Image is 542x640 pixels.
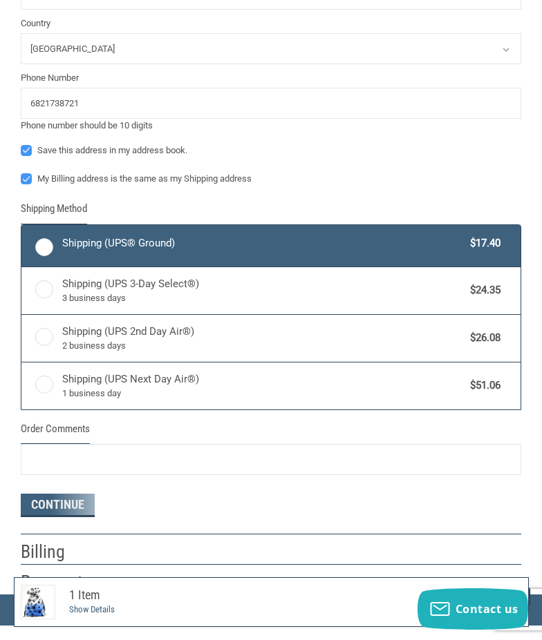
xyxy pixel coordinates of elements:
[463,330,501,346] span: $26.08
[21,541,102,563] h2: Billing
[21,421,90,444] legend: Order Comments
[69,604,115,614] a: Show Details
[21,119,521,133] div: Phone number should be 10 digits
[62,387,464,400] span: 1 business day
[463,282,501,298] span: $24.35
[62,371,464,400] span: Shipping (UPS Next Day Air®)
[62,339,464,353] span: 2 business days
[21,17,521,30] label: Country
[463,378,501,394] span: $51.06
[62,276,464,305] span: Shipping (UPS 3-Day Select®)
[21,571,102,594] h2: Payment
[21,201,87,224] legend: Shipping Method
[21,494,95,517] button: Continue
[456,601,518,617] span: Contact us
[62,291,464,305] span: 3 business days
[21,145,521,156] label: Save this address in my address book.
[295,591,521,612] h3: $1.30
[21,585,48,619] img: VMPBAG - Drawstring Bag
[62,235,464,251] span: Shipping (UPS® Ground)
[418,588,528,630] button: Contact us
[21,173,521,184] label: My Billing address is the same as my Shipping address
[463,235,501,251] span: $17.40
[69,588,295,603] h3: 1 Item
[62,324,464,353] span: Shipping (UPS 2nd Day Air®)
[21,71,521,85] label: Phone Number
